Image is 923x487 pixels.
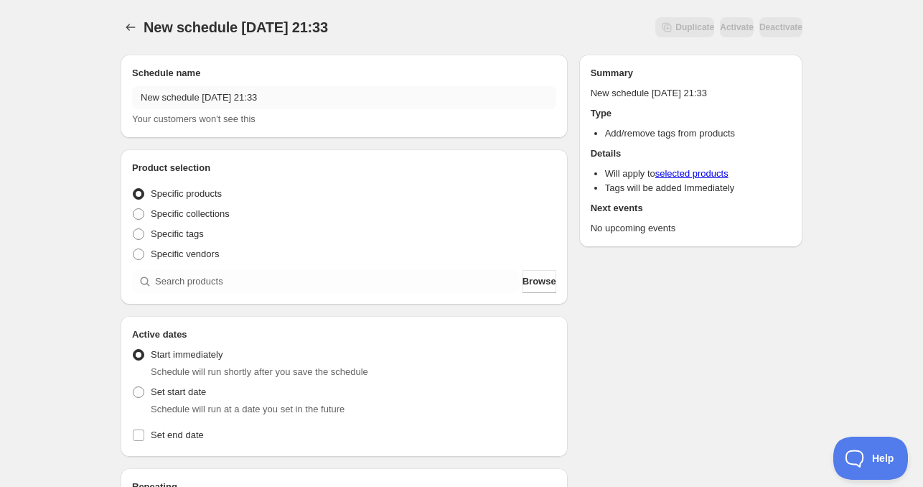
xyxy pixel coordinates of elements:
h2: Type [591,106,791,121]
span: Specific products [151,188,222,199]
span: Schedule will run shortly after you save the schedule [151,366,368,377]
span: Your customers won't see this [132,113,256,124]
span: Specific tags [151,228,204,239]
p: New schedule [DATE] 21:33 [591,86,791,101]
input: Search products [155,270,520,293]
h2: Product selection [132,161,556,175]
h2: Schedule name [132,66,556,80]
span: Browse [523,274,556,289]
h2: Next events [591,201,791,215]
button: Schedules [121,17,141,37]
iframe: Toggle Customer Support [833,437,909,480]
a: selected products [655,168,728,179]
span: Set start date [151,386,206,397]
button: Browse [523,270,556,293]
h2: Details [591,147,791,161]
span: Schedule will run at a date you set in the future [151,404,345,414]
p: No upcoming events [591,221,791,236]
span: Set end date [151,430,204,440]
h2: Active dates [132,328,556,342]
h2: Summary [591,66,791,80]
li: Tags will be added Immediately [605,181,791,195]
li: Add/remove tags from products [605,126,791,141]
span: Specific collections [151,208,230,219]
span: Start immediately [151,349,222,360]
span: Specific vendors [151,249,219,259]
span: New schedule [DATE] 21:33 [144,19,328,35]
li: Will apply to [605,167,791,181]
